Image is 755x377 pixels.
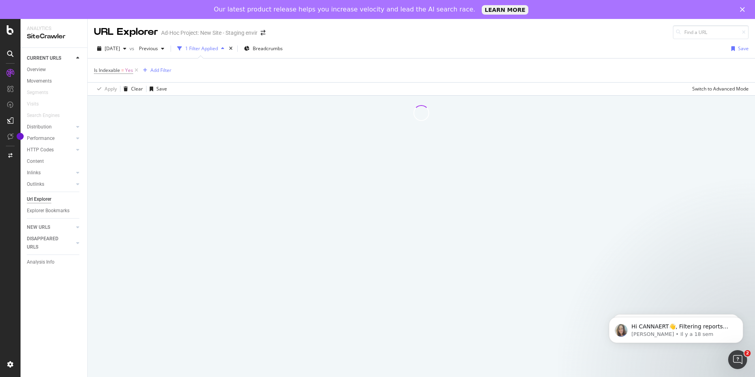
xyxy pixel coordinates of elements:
div: Analysis Info [27,258,54,266]
div: Clear [131,85,143,92]
div: Explorer Bookmarks [27,207,69,215]
div: Movements [27,77,52,85]
button: [DATE] [94,42,130,55]
button: Apply [94,83,117,95]
div: Search Engines [27,111,60,120]
div: Distribution [27,123,52,131]
button: Add Filter [140,66,171,75]
span: = [121,67,124,74]
div: Switch to Advanced Mode [692,85,749,92]
button: 1 Filter Applied [174,42,227,55]
a: Outlinks [27,180,74,188]
button: Breadcrumbs [241,42,286,55]
span: Previous [136,45,158,52]
a: Performance [27,134,74,143]
a: Overview [27,66,82,74]
div: Content [27,157,44,166]
a: Content [27,157,82,166]
div: Apply [105,85,117,92]
span: vs [130,45,136,52]
a: Search Engines [27,111,68,120]
div: Ad-Hoc Project: New Site - Staging envir [161,29,257,37]
div: Tooltip anchor [17,133,24,140]
div: Overview [27,66,46,74]
div: Inlinks [27,169,41,177]
button: Previous [136,42,167,55]
div: times [227,45,234,53]
a: DISAPPEARED URLS [27,235,74,251]
a: HTTP Codes [27,146,74,154]
div: Visits [27,100,39,108]
div: Analytics [27,25,81,32]
div: HTTP Codes [27,146,54,154]
div: Add Filter [150,67,171,74]
button: Clear [120,83,143,95]
div: URL Explorer [94,25,158,39]
button: Save [146,83,167,95]
span: 2 [744,350,751,356]
div: DISAPPEARED URLS [27,235,67,251]
div: SiteCrawler [27,32,81,41]
a: LEARN MORE [482,5,529,15]
a: Segments [27,89,56,97]
div: Url Explorer [27,195,51,204]
input: Find a URL [673,25,749,39]
div: CURRENT URLS [27,54,61,62]
a: Distribution [27,123,74,131]
a: CURRENT URLS [27,54,74,62]
span: Yes [125,65,133,76]
button: Switch to Advanced Mode [689,83,749,95]
div: Performance [27,134,54,143]
div: NEW URLS [27,223,50,232]
span: Breadcrumbs [253,45,283,52]
a: NEW URLS [27,223,74,232]
span: 2025 Aug. 12th [105,45,120,52]
iframe: Intercom live chat [728,350,747,369]
div: Segments [27,89,48,97]
div: arrow-right-arrow-left [261,30,265,36]
a: Analysis Info [27,258,82,266]
div: Outlinks [27,180,44,188]
div: Fermer [740,7,748,12]
a: Movements [27,77,82,85]
a: Inlinks [27,169,74,177]
div: Our latest product release helps you increase velocity and lead the AI search race. [214,6,475,13]
a: Visits [27,100,47,108]
div: 1 Filter Applied [185,45,218,52]
div: Save [156,85,167,92]
iframe: Intercom notifications message [597,300,755,356]
button: Save [728,42,749,55]
a: Explorer Bookmarks [27,207,82,215]
span: Is Indexable [94,67,120,74]
div: Save [738,45,749,52]
a: Url Explorer [27,195,82,204]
